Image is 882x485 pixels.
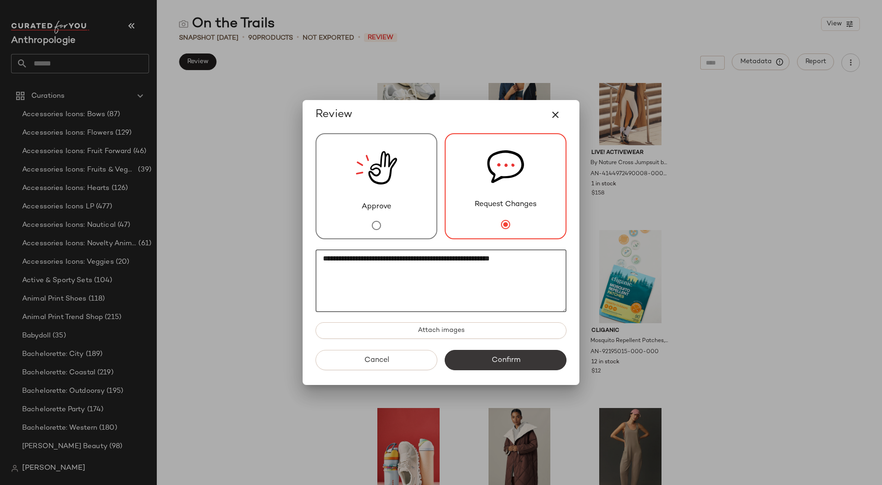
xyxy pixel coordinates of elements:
[356,134,397,201] img: review_new_snapshot.RGmwQ69l.svg
[475,199,536,210] span: Request Changes
[445,350,566,370] button: Confirm
[364,356,389,365] span: Cancel
[417,327,465,334] span: Attach images
[487,134,524,199] img: svg%3e
[491,356,520,365] span: Confirm
[316,350,437,370] button: Cancel
[316,107,352,122] span: Review
[362,201,391,213] span: Approve
[316,322,566,339] button: Attach images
